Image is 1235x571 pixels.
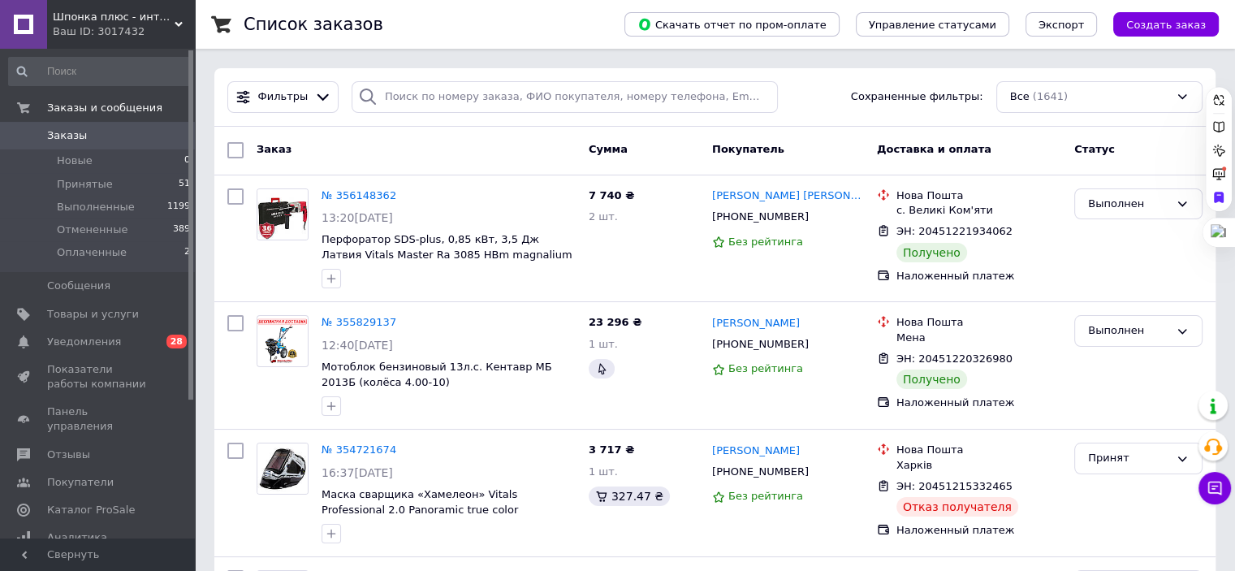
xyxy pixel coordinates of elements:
span: Новые [57,154,93,168]
span: Скачать отчет по пром-оплате [637,17,827,32]
span: Доставка и оплата [877,143,991,155]
h1: Список заказов [244,15,383,34]
img: Фото товару [257,189,308,240]
span: (1641) [1033,90,1068,102]
span: 1199 [167,200,190,214]
span: 51 [179,177,190,192]
span: Принятые [57,177,113,192]
a: Фото товару [257,443,309,495]
span: Товары и услуги [47,307,139,322]
a: [PERSON_NAME] [712,443,800,459]
div: Получено [896,243,967,262]
input: Поиск по номеру заказа, ФИО покупателя, номеру телефона, Email, номеру накладной [352,81,778,113]
span: Создать заказ [1126,19,1206,31]
div: Получено [896,370,967,389]
div: Харків [896,458,1061,473]
span: 1 шт. [589,465,618,478]
div: [PHONE_NUMBER] [709,334,812,355]
button: Чат с покупателем [1198,472,1231,504]
span: Статус [1074,143,1115,155]
span: 2 [184,245,190,260]
span: Выполненные [57,200,135,214]
span: Отзывы [47,448,90,462]
div: Принят [1088,450,1169,467]
span: Аналитика [47,530,107,545]
span: 1 шт. [589,338,618,350]
span: Отмененные [57,223,127,237]
span: Сообщения [47,279,110,293]
div: Мена [896,331,1061,345]
img: Фото товару [257,443,308,494]
span: Заказы и сообщения [47,101,162,115]
a: Перфоратор SDS-plus, 0,85 кВт, 3,5 Дж Латвия Vitals Master Ra 3085 HBm magnalium [322,233,572,261]
span: Сохраненные фильтры: [851,89,983,105]
span: 7 740 ₴ [589,189,634,201]
span: Сумма [589,143,628,155]
div: [PHONE_NUMBER] [709,206,812,227]
span: Шпонка плюс - интернет гипермаркет [53,10,175,24]
a: № 354721674 [322,443,396,456]
span: 23 296 ₴ [589,316,641,328]
span: Уведомления [47,335,121,349]
a: № 356148362 [322,189,396,201]
span: Оплаченные [57,245,127,260]
span: Управление статусами [869,19,996,31]
span: 13:20[DATE] [322,211,393,224]
div: Выполнен [1088,196,1169,213]
a: Маска сварщика «Хамелеон» Vitals Professional 2.0 Panoramic true color [322,488,518,516]
div: с. Великі Ком'яти [896,203,1061,218]
span: Заказы [47,128,87,143]
span: 28 [166,335,187,348]
span: Показатели работы компании [47,362,150,391]
span: Каталог ProSale [47,503,135,517]
a: № 355829137 [322,316,396,328]
span: 2 шт. [589,210,618,223]
a: Фото товару [257,315,309,367]
button: Создать заказ [1113,12,1219,37]
div: Отказ получателя [896,497,1018,517]
div: 327.47 ₴ [589,487,670,506]
div: Наложенный платеж [896,396,1061,410]
a: Фото товару [257,188,309,240]
div: Нова Пошта [896,443,1061,457]
div: [PHONE_NUMBER] [709,461,812,482]
div: Выполнен [1088,322,1169,340]
img: Фото товару [257,318,308,366]
span: 3 717 ₴ [589,443,634,456]
span: ЭН: 20451220326980 [896,353,1013,365]
a: [PERSON_NAME] [PERSON_NAME] [712,188,864,204]
span: Заказ [257,143,291,155]
span: Покупатели [47,475,114,490]
span: Панель управления [47,404,150,434]
div: Нова Пошта [896,315,1061,330]
button: Скачать отчет по пром-оплате [624,12,840,37]
a: Создать заказ [1097,18,1219,30]
span: ЭН: 20451221934062 [896,225,1013,237]
span: 12:40[DATE] [322,339,393,352]
span: 16:37[DATE] [322,466,393,479]
span: Без рейтинга [728,490,803,502]
a: Мотоблок бензиновый 13л.с. Кентавр МБ 2013Б (колёса 4.00-10) [322,361,552,388]
span: Фильтры [258,89,309,105]
span: ЭН: 20451215332465 [896,480,1013,492]
div: Наложенный платеж [896,523,1061,538]
span: 0 [184,154,190,168]
a: [PERSON_NAME] [712,316,800,331]
span: Экспорт [1039,19,1084,31]
div: Наложенный платеж [896,269,1061,283]
span: Без рейтинга [728,362,803,374]
span: Покупатель [712,143,784,155]
span: Все [1010,89,1030,105]
button: Экспорт [1026,12,1097,37]
div: Нова Пошта [896,188,1061,203]
input: Поиск [8,57,192,86]
span: Без рейтинга [728,236,803,248]
button: Управление статусами [856,12,1009,37]
div: Ваш ID: 3017432 [53,24,195,39]
span: 389 [173,223,190,237]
